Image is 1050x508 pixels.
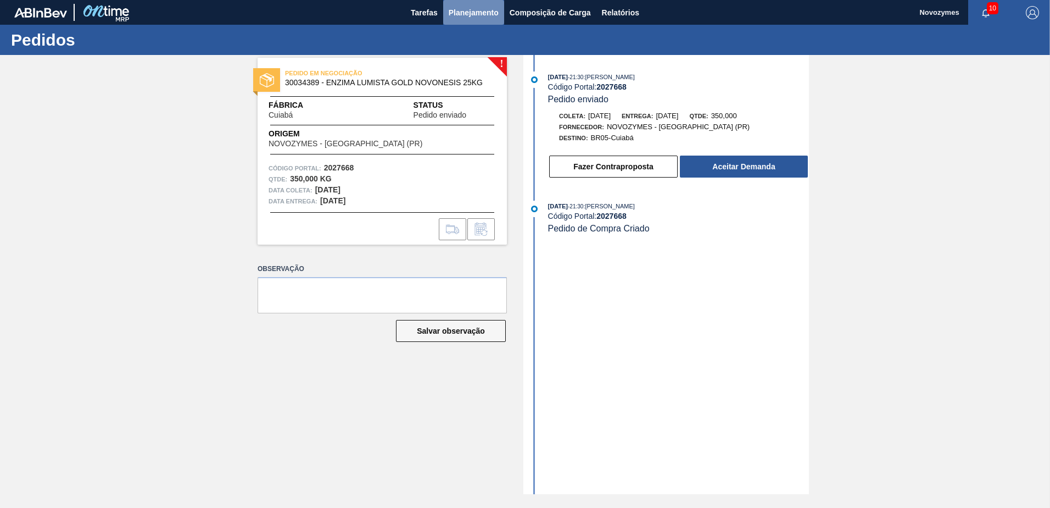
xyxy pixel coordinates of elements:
[269,111,293,119] span: Cuiabá
[591,134,634,142] span: BR05-Cuiabá
[414,100,496,111] span: Status
[559,135,588,141] span: Destino:
[689,113,708,119] span: Qtde:
[596,82,627,91] strong: 2027668
[548,82,809,91] div: Código Portal:
[607,123,750,131] span: NOVOZYMES - [GEOGRAPHIC_DATA] (PR)
[548,95,608,104] span: Pedido enviado
[531,206,538,212] img: atual
[548,224,650,233] span: Pedido de Compra Criado
[396,320,506,342] button: Salvar observação
[568,203,583,209] span: - 21:30
[14,8,67,18] img: TNhmsLtSVTkK8tSr43FrP2fwEKptu5GPRR3wAAAABJRU5ErkJggg==
[411,6,438,19] span: Tarefas
[449,6,499,19] span: Planejamento
[548,212,809,220] div: Código Portal:
[711,112,737,120] span: 350,000
[583,203,635,209] span: : [PERSON_NAME]
[559,124,604,130] span: Fornecedor:
[285,68,439,79] span: PEDIDO EM NEGOCIAÇÃO
[602,6,639,19] span: Relatórios
[680,156,808,178] button: Aceitar Demanda
[596,212,627,220] strong: 2027668
[269,100,327,111] span: Fábrica
[258,261,507,277] label: Observação
[559,113,585,119] span: Coleta:
[269,185,312,196] span: Data coleta:
[622,113,653,119] span: Entrega:
[531,76,538,83] img: atual
[269,174,287,185] span: Qtde :
[510,6,591,19] span: Composição de Carga
[269,128,454,140] span: Origem
[320,196,345,205] strong: [DATE]
[439,218,466,240] div: Ir para Composição de Carga
[987,2,998,14] span: 10
[269,163,321,174] span: Código Portal:
[549,156,678,178] button: Fazer Contraproposta
[568,74,583,80] span: - 21:30
[260,73,274,87] img: status
[583,74,635,80] span: : [PERSON_NAME]
[269,196,317,207] span: Data entrega:
[588,112,611,120] span: [DATE]
[1026,6,1039,19] img: Logout
[968,5,1003,20] button: Notificações
[467,218,495,240] div: Informar alteração no pedido
[11,34,206,46] h1: Pedidos
[269,140,422,148] span: NOVOZYMES - [GEOGRAPHIC_DATA] (PR)
[315,185,340,194] strong: [DATE]
[548,74,568,80] span: [DATE]
[548,203,568,209] span: [DATE]
[290,174,332,183] strong: 350,000 KG
[656,112,678,120] span: [DATE]
[324,163,354,172] strong: 2027668
[285,79,484,87] span: 30034389 - ENZIMA LUMISTA GOLD NOVONESIS 25KG
[414,111,467,119] span: Pedido enviado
